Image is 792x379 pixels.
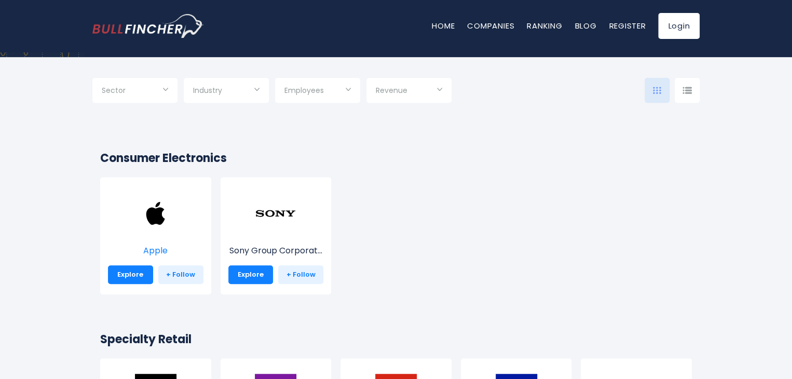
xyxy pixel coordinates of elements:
[255,193,296,234] img: SONY.png
[527,20,562,31] a: Ranking
[575,20,596,31] a: Blog
[100,150,692,167] h2: Consumer Electronics
[376,82,442,101] input: Selection
[100,331,692,348] h2: Specialty Retail
[108,245,203,257] p: Apple
[653,87,661,94] img: icon-comp-grid.svg
[609,20,646,31] a: Register
[108,212,203,257] a: Apple
[193,82,260,101] input: Selection
[158,265,203,284] a: + Follow
[658,13,700,39] a: Login
[102,86,126,95] span: Sector
[284,82,351,101] input: Selection
[467,20,514,31] a: Companies
[228,245,324,257] p: Sony Group Corporation
[228,265,274,284] a: Explore
[682,87,692,94] img: icon-comp-list-view.svg
[228,212,324,257] a: Sony Group Corporat...
[102,82,168,101] input: Selection
[92,14,204,38] a: Go to homepage
[284,86,324,95] span: Employees
[135,193,176,234] img: AAPL.png
[278,265,323,284] a: + Follow
[193,86,222,95] span: Industry
[108,265,153,284] a: Explore
[432,20,455,31] a: Home
[376,86,407,95] span: Revenue
[92,14,204,38] img: bullfincher logo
